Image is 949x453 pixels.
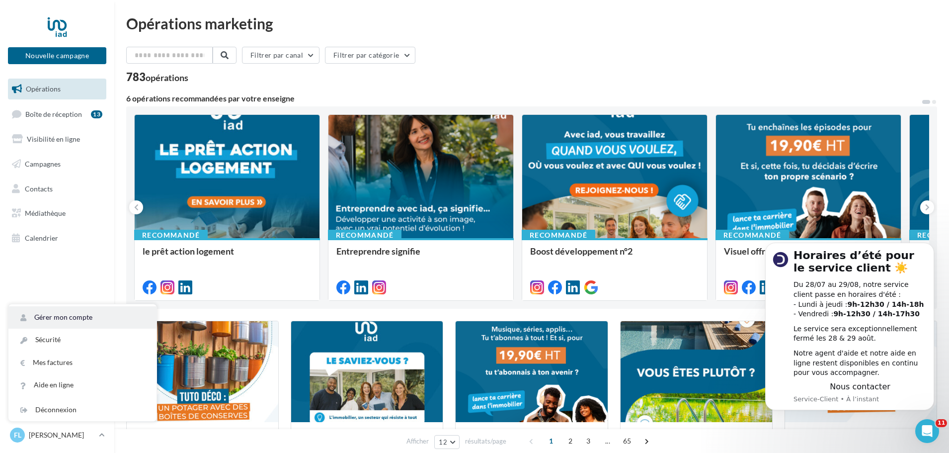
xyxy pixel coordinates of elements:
span: Boîte de réception [25,109,82,118]
a: Calendrier [6,228,108,249]
span: le prêt action logement [143,246,234,257]
span: Visibilité en ligne [27,135,80,143]
div: Recommandé [522,230,595,241]
div: 13 [91,110,102,118]
div: 783 [126,72,188,83]
span: Boost développement n°2 [530,246,633,257]
div: Recommandé [328,230,401,241]
a: Contacts [6,179,108,199]
span: Contacts [25,184,53,192]
a: Sécurité [8,329,157,351]
span: FL [14,430,21,440]
span: Entreprendre signifie [336,246,420,257]
span: 1 [543,433,559,449]
button: Nouvelle campagne [8,47,106,64]
span: 3 [580,433,596,449]
span: résultats/page [465,437,506,446]
iframe: Intercom live chat [915,419,939,443]
a: Opérations [6,79,108,99]
span: 2 [562,433,578,449]
span: ... [600,433,616,449]
a: Médiathèque [6,203,108,224]
span: Calendrier [25,234,58,242]
a: Campagnes [6,154,108,175]
span: 12 [439,438,447,446]
span: Médiathèque [25,209,66,217]
a: Gérer mon compte [8,306,157,329]
span: 65 [619,433,635,449]
a: Mes factures [8,352,157,374]
a: Aide en ligne [8,374,157,396]
div: Recommandé [134,230,208,241]
span: Campagnes [25,160,61,168]
div: Opérations marketing [126,16,937,31]
span: Opérations [26,85,61,93]
button: 12 [434,435,460,449]
p: [PERSON_NAME] [29,430,95,440]
div: Déconnexion [8,399,157,421]
a: Boîte de réception13 [6,103,108,125]
button: Filtrer par canal [242,47,319,64]
a: Visibilité en ligne [6,129,108,150]
div: 6 opérations recommandées par votre enseigne [126,94,921,102]
iframe: Intercom notifications message [750,228,949,426]
button: Filtrer par catégorie [325,47,415,64]
span: Afficher [406,437,429,446]
div: Recommandé [715,230,789,241]
div: opérations [146,73,188,82]
span: 11 [936,419,947,427]
a: FL [PERSON_NAME] [8,426,106,445]
span: Visuel offre étudiante N°2 [724,246,827,257]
